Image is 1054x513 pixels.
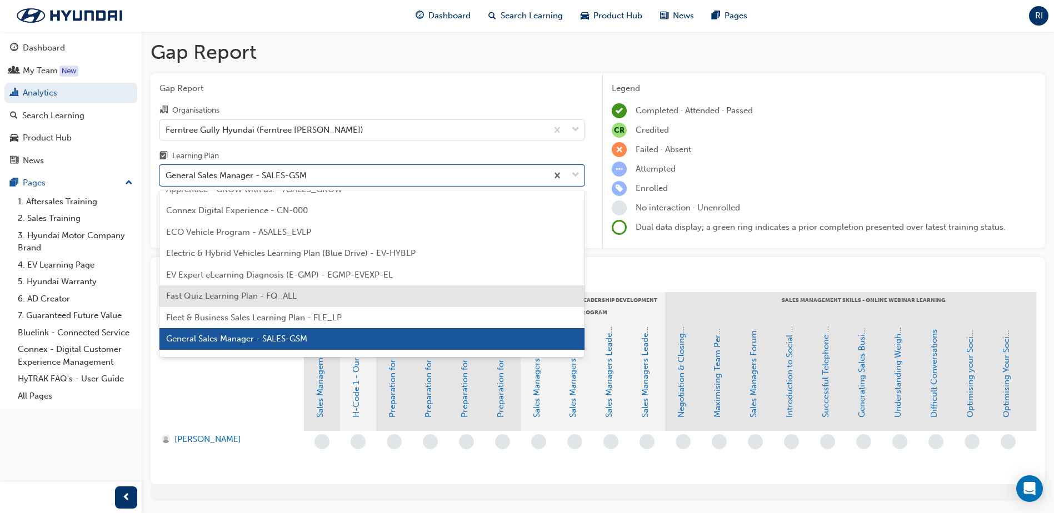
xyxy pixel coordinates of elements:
[23,64,58,77] div: My Team
[13,370,137,388] a: HyTRAK FAQ's - User Guide
[4,150,137,171] a: News
[4,36,137,173] button: DashboardMy TeamAnalyticsSearch LearningProduct HubNews
[423,434,438,449] span: learningRecordVerb_NONE-icon
[1001,434,1016,449] span: learningRecordVerb_NONE-icon
[612,82,1036,95] div: Legend
[4,83,137,103] a: Analytics
[4,173,137,193] button: Pages
[1035,9,1043,22] span: RI
[22,109,84,122] div: Search Learning
[676,434,691,449] span: learningRecordVerb_NONE-icon
[166,169,307,182] div: General Sales Manager - SALES-GSM
[151,40,1045,64] h1: Gap Report
[162,433,293,446] a: [PERSON_NAME]
[612,200,627,215] span: learningRecordVerb_NONE-icon
[6,4,133,27] a: Trak
[856,434,871,449] span: learningRecordVerb_NONE-icon
[572,168,580,183] span: down-icon
[501,9,563,22] span: Search Learning
[785,309,795,418] a: Introduction to Social Media
[4,105,137,126] a: Search Learning
[784,434,799,449] span: learningRecordVerb_NONE-icon
[676,311,686,418] a: Negotiation & Closing Skills
[159,82,585,95] span: Gap Report
[640,434,655,449] span: learningRecordVerb_NONE-icon
[351,434,366,449] span: learningRecordVerb_NONE-icon
[703,4,756,27] a: pages-iconPages
[125,176,133,190] span: up-icon
[23,177,46,189] div: Pages
[612,123,627,138] span: null-icon
[603,434,618,449] span: learningRecordVerb_NONE-icon
[1016,475,1043,502] div: Open Intercom Messenger
[660,9,668,23] span: news-icon
[636,183,668,193] span: Enrolled
[636,125,669,135] span: Credited
[314,434,329,449] span: learningRecordVerb_NONE-icon
[23,154,44,167] div: News
[166,270,393,280] span: EV Expert eLearning Diagnosis (E-GMP) - EGMP-EVEXP-EL
[416,9,424,23] span: guage-icon
[857,317,867,418] a: Generating Sales Business
[23,42,65,54] div: Dashboard
[673,9,694,22] span: News
[13,273,137,290] a: 5. Hyundai Warranty
[581,9,589,23] span: car-icon
[821,289,831,418] a: Successful Telephone Techniques
[166,248,416,258] span: Electric & Hybrid Vehicles Learning Plan (Blue Drive) - EV-HYBLP
[13,388,137,405] a: All Pages
[407,4,479,27] a: guage-iconDashboard
[748,434,763,449] span: learningRecordVerb_NONE-icon
[10,156,18,166] span: news-icon
[4,128,137,148] a: Product Hub
[387,434,402,449] span: learningRecordVerb_NONE-icon
[13,324,137,341] a: Bluelink - Connected Service
[521,292,665,320] div: Sales Managers Leadership Development Program
[636,105,753,115] span: Completed · Attended · Passed
[495,434,510,449] span: learningRecordVerb_NONE-icon
[531,434,546,449] span: learningRecordVerb_NONE-icon
[928,434,943,449] span: learningRecordVerb_NONE-icon
[10,43,18,53] span: guage-icon
[10,133,18,143] span: car-icon
[122,491,131,505] span: prev-icon
[13,227,137,256] a: 3. Hyundai Motor Company Brand
[612,103,627,118] span: learningRecordVerb_COMPLETE-icon
[892,434,907,449] span: learningRecordVerb_NONE-icon
[13,341,137,370] a: Connex - Digital Customer Experience Management
[172,105,219,116] div: Organisations
[820,434,835,449] span: learningRecordVerb_NONE-icon
[612,162,627,177] span: learningRecordVerb_ATTEMPT-icon
[166,184,342,194] span: Apprentice - GROW with us. - ASALES_GROW
[636,144,691,154] span: Failed · Absent
[159,152,168,162] span: learningplan-icon
[172,150,219,162] div: Learning Plan
[166,227,311,237] span: ECO Vehicle Program - ASALES_EVLP
[636,164,676,174] span: Attempted
[593,9,642,22] span: Product Hub
[166,334,307,344] span: General Sales Manager - SALES-GSM
[13,256,137,274] a: 4. EV Learning Page
[4,38,137,58] a: Dashboard
[459,434,474,449] span: learningRecordVerb_NONE-icon
[166,291,297,301] span: Fast Quiz Learning Plan - FQ_ALL
[159,105,168,115] span: organisation-icon
[10,178,18,188] span: pages-icon
[651,4,703,27] a: news-iconNews
[1029,6,1048,26] button: RI
[636,222,1006,232] span: Dual data display; a green ring indicates a prior completion presented over latest training status.
[13,210,137,227] a: 2. Sales Training
[572,123,580,137] span: down-icon
[13,193,137,210] a: 1. Aftersales Training
[23,132,72,144] div: Product Hub
[174,433,241,446] span: [PERSON_NAME]
[567,434,582,449] span: learningRecordVerb_NONE-icon
[428,9,471,22] span: Dashboard
[725,9,747,22] span: Pages
[612,142,627,157] span: learningRecordVerb_FAIL-icon
[479,4,572,27] a: search-iconSearch Learning
[10,66,18,76] span: people-icon
[748,330,758,418] a: Sales Managers Forum
[10,111,18,121] span: search-icon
